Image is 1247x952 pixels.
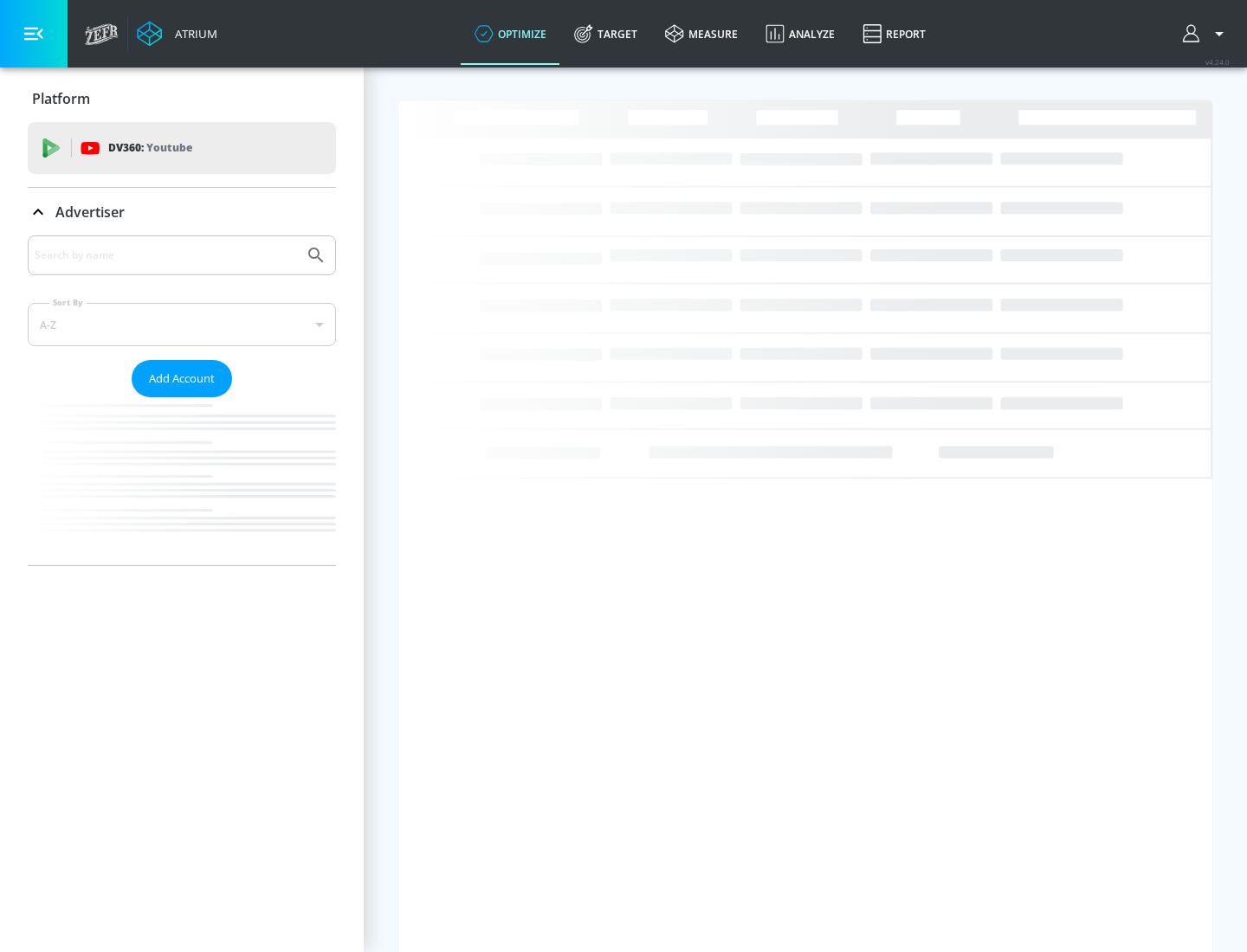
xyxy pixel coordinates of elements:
[146,138,192,157] p: Youtube
[28,188,336,236] div: Advertiser
[849,3,940,65] a: Report
[132,360,232,397] button: Add Account
[560,3,651,65] a: Target
[35,244,297,267] input: Search by name
[28,235,336,565] div: Advertiser
[752,3,849,65] a: Analyze
[137,21,217,47] a: Atrium
[149,369,215,389] span: Add Account
[28,74,336,123] div: Platform
[461,3,560,65] a: optimize
[32,89,90,108] p: Platform
[28,397,336,565] nav: list of Advertiser
[168,26,217,42] div: Atrium
[108,138,192,158] p: DV360:
[1205,57,1230,67] span: v 4.24.0
[49,297,87,308] label: Sort By
[651,3,752,65] a: measure
[28,303,336,346] div: A-Z
[28,122,336,174] div: DV360: Youtube
[55,203,125,222] p: Advertiser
